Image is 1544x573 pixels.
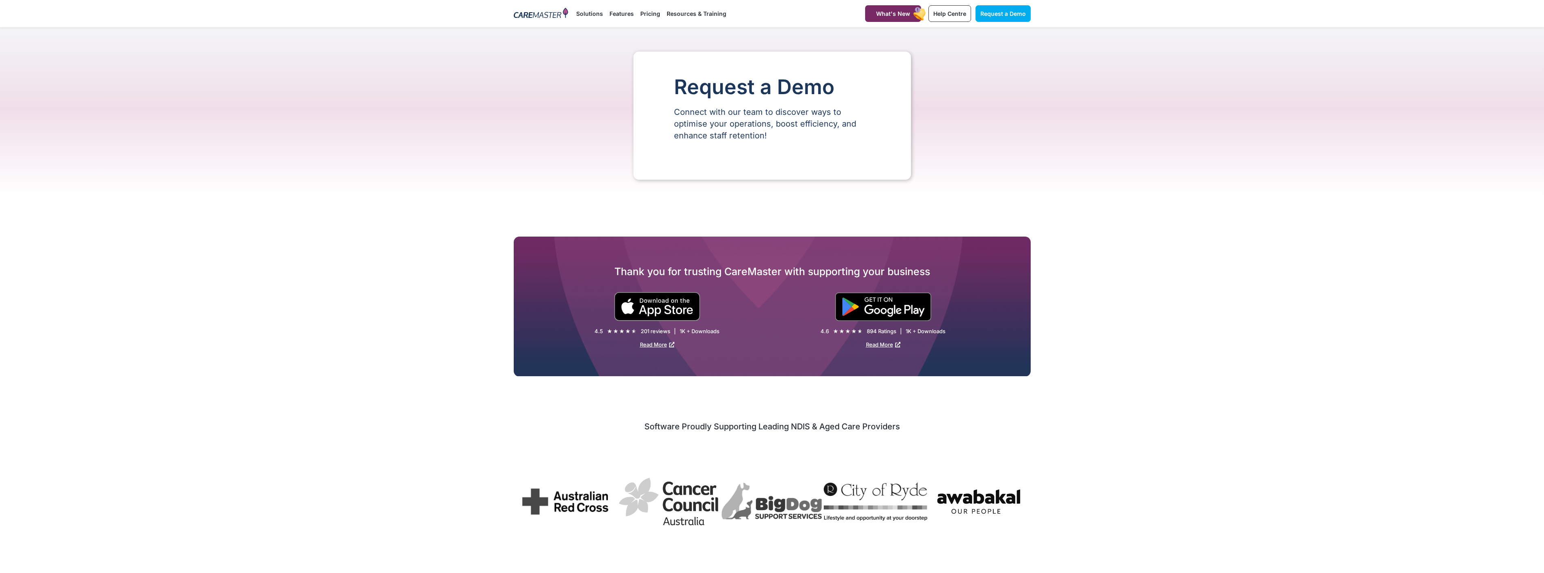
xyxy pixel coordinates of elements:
img: Community Accessability - CareMaster NDIS software: a management system for care Support, well-be... [1030,474,1134,529]
img: CareMaster Logo [514,8,569,20]
div: 4 of 7 [824,483,927,523]
div: 4.6/5 [833,327,863,336]
img: small black download on the apple app store button. [614,292,700,321]
div: 201 reviews | 1K + Downloads [641,328,719,335]
i: ★ [619,327,624,336]
div: 2 of 7 [617,473,720,533]
img: Cancer Council Australia manages its provider services with CareMaster Software, offering compreh... [617,473,720,530]
div: 4.6 [820,328,829,335]
div: 4.5/5 [607,327,637,336]
div: Image Carousel [514,463,1031,543]
h1: Request a Demo [674,76,870,98]
a: Read More [866,341,900,348]
i: ★ [607,327,612,336]
div: 5 of 7 [927,479,1031,526]
a: Help Centre [928,5,971,22]
i: ★ [851,327,857,336]
i: ★ [625,327,631,336]
div: 4.5 [594,328,603,335]
i: ★ [631,327,637,336]
img: BigDog Support Services uses CareMaster NDIS Software to manage their disability support business... [720,481,824,521]
div: 894 Ratings | 1K + Downloads [867,328,945,335]
div: 3 of 7 [720,481,824,524]
span: Request a Demo [980,10,1026,17]
span: What's New [876,10,910,17]
h2: Software Proudly Supporting Leading NDIS & Aged Care Providers [514,421,1031,432]
i: ★ [833,327,838,336]
i: ★ [839,327,844,336]
img: Awabakal uses CareMaster NDIS Software to streamline management of culturally appropriate care su... [927,479,1031,523]
i: ★ [857,327,863,336]
div: 6 of 7 [1030,474,1134,532]
i: ★ [613,327,618,336]
img: Australian Red Cross uses CareMaster CRM software to manage their service and community support f... [514,480,617,523]
h2: Thank you for trusting CareMaster with supporting your business [514,265,1031,278]
div: 1 of 7 [514,480,617,526]
img: "Get is on" Black Google play button. [835,293,931,321]
a: Read More [640,341,674,348]
span: Help Centre [933,10,966,17]
i: ★ [845,327,851,336]
a: Request a Demo [975,5,1031,22]
p: Connect with our team to discover ways to optimise your operations, boost efficiency, and enhance... [674,106,870,142]
a: What's New [865,5,921,22]
img: City of Ryde City Council uses CareMaster CRM to manage provider operations, specialising in dive... [824,483,927,521]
